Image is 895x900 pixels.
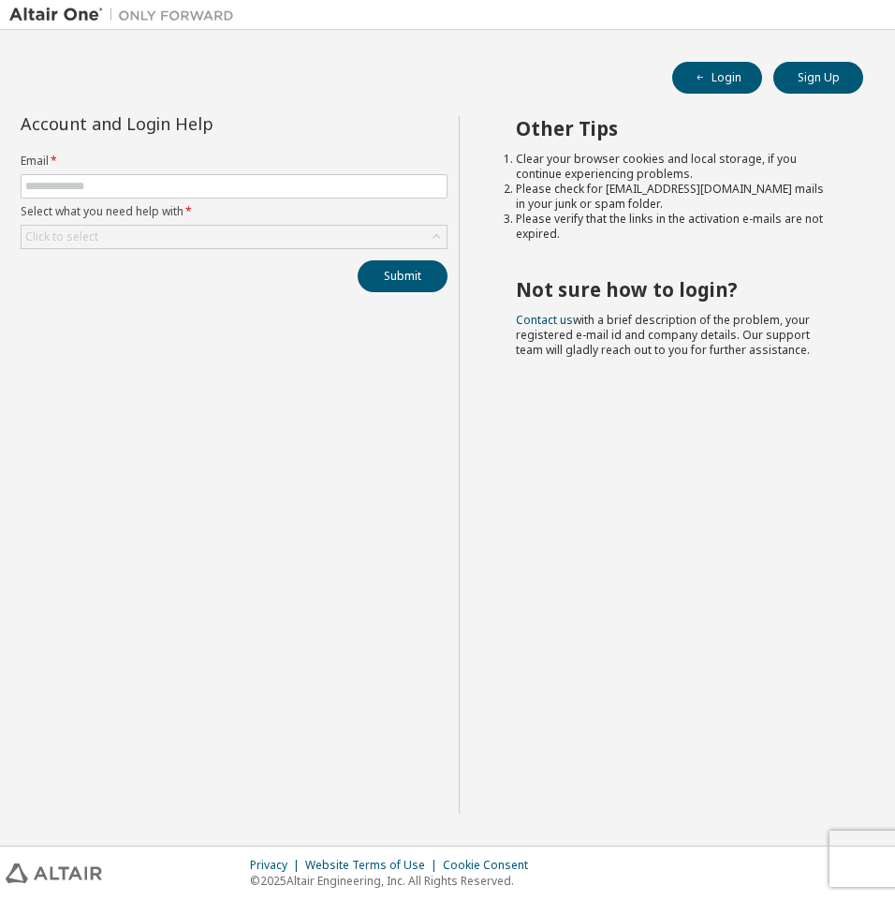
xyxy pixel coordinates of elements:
img: Altair One [9,6,243,24]
li: Please check for [EMAIL_ADDRESS][DOMAIN_NAME] mails in your junk or spam folder. [516,182,829,212]
label: Email [21,154,447,169]
p: © 2025 Altair Engineering, Inc. All Rights Reserved. [250,873,539,889]
button: Login [672,62,762,94]
h2: Not sure how to login? [516,277,829,302]
span: with a brief description of the problem, your registered e-mail id and company details. Our suppo... [516,312,810,358]
div: Click to select [22,226,447,248]
div: Cookie Consent [443,858,539,873]
a: Contact us [516,312,573,328]
li: Please verify that the links in the activation e-mails are not expired. [516,212,829,242]
button: Sign Up [773,62,863,94]
li: Clear your browser cookies and local storage, if you continue experiencing problems. [516,152,829,182]
label: Select what you need help with [21,204,447,219]
h2: Other Tips [516,116,829,140]
div: Click to select [25,229,98,244]
button: Submit [358,260,447,292]
div: Website Terms of Use [305,858,443,873]
img: altair_logo.svg [6,863,102,883]
div: Account and Login Help [21,116,362,131]
div: Privacy [250,858,305,873]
